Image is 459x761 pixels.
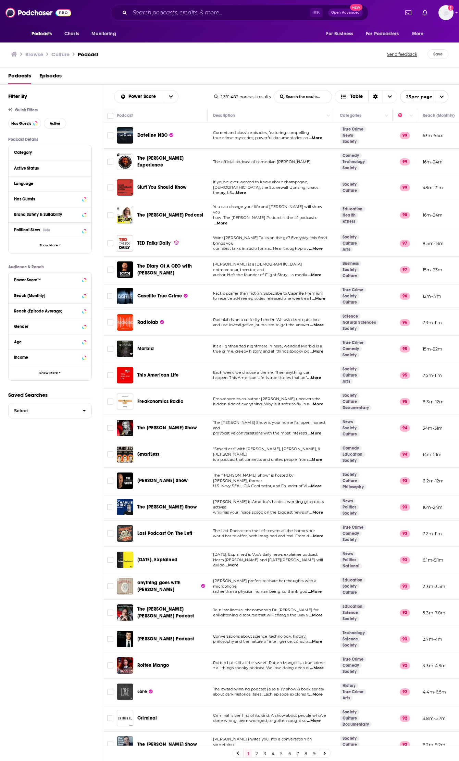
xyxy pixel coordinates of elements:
[117,472,133,489] img: Shawn Ryan Show
[117,393,133,410] a: Freakonomics Radio
[117,314,133,331] a: Radiolab
[340,604,365,609] a: Education
[107,159,113,165] span: Toggle select row
[137,636,194,642] a: [PERSON_NAME] Podcast
[340,126,366,132] a: True Crime
[14,228,40,232] span: Political Skew
[340,431,360,437] a: Culture
[213,180,308,184] span: If you've ever wanted to know about champagne,
[340,669,359,674] a: Society
[340,111,361,120] div: Categories
[39,70,62,84] span: Episodes
[340,425,359,431] a: Society
[407,27,432,40] button: open menu
[130,7,310,18] input: Search podcasts, credits, & more...
[400,212,410,219] p: 98
[324,112,333,120] button: Column Actions
[213,111,235,120] div: Description
[340,551,356,556] a: News
[340,419,356,425] a: News
[137,132,173,139] a: Dateline NBC
[117,207,133,223] a: The Mel Robbins Podcast
[137,451,160,458] a: SmartLess
[8,265,92,269] p: Audience & Reach
[117,657,133,674] img: Rotten Mango
[335,90,397,103] button: Choose View
[137,184,187,191] a: Stuff You Should Know
[420,7,430,19] a: Show notifications dropdown
[32,29,52,39] span: Podcasts
[117,235,133,251] img: TED Talks Daily
[340,715,360,721] a: Culture
[400,158,410,165] p: 99
[14,210,86,219] button: Brand Safety & Suitability
[14,355,80,360] div: Income
[117,736,133,753] img: The Ezra Klein Show
[117,499,133,515] img: The Charlie Kirk Show
[117,604,133,621] a: The Jordan B. Peterson Podcast
[117,710,133,726] a: Criminal
[117,420,133,436] a: The Megyn Kelly Show
[423,133,444,138] p: 63m-94m
[111,5,369,21] div: Search podcasts, credits, & more...
[383,112,391,120] button: Column Actions
[340,379,353,384] a: Arts
[427,49,448,59] button: Save
[340,563,362,569] a: National
[137,530,192,536] span: Last Podcast On The Left
[213,204,322,214] span: You can change your life and [PERSON_NAME] will show you
[340,320,379,325] a: Natural Sciences
[340,663,362,668] a: Comedy
[78,51,98,58] h3: Podcast
[14,353,86,361] button: Income
[14,148,86,157] button: Category
[340,139,359,144] a: Society
[117,631,133,647] img: Lex Fridman Podcast
[14,322,86,330] button: Gender
[64,29,79,39] span: Charts
[340,742,360,747] a: Culture
[340,736,359,741] a: Society
[340,537,359,542] a: Society
[213,235,327,246] span: Want [PERSON_NAME] Talks on the go? Everyday, this feed brings you
[117,127,133,144] img: Dateline NBC
[117,367,133,383] img: This American Life
[137,263,205,277] a: The Diary Of A CEO with [PERSON_NAME]
[137,478,188,483] span: [PERSON_NAME] Show
[137,319,158,325] span: Radiolab
[340,695,353,701] a: Arts
[27,27,61,40] button: open menu
[340,399,360,404] a: Culture
[340,610,361,615] a: Science
[14,306,86,315] button: Reach (Episode Average)
[8,70,31,84] a: Podcasts
[423,185,443,191] p: 48m-71m
[117,154,133,170] a: The Joe Rogan Experience
[213,135,308,140] span: true-crime mysteries, powerful documentaries an
[340,326,359,331] a: Society
[448,5,454,11] svg: Add a profile image
[117,525,133,542] img: Last Podcast On The Left
[340,656,366,662] a: True Crime
[340,557,359,563] a: Politics
[137,212,203,218] span: The [PERSON_NAME] Podcast
[117,288,133,304] img: Casefile True Crime
[137,212,203,219] a: The [PERSON_NAME] Podcast
[137,425,197,431] span: The [PERSON_NAME] Show
[137,293,188,299] a: Casefile True Crime
[340,511,359,516] a: Society
[137,184,187,190] span: Stuff You Should Know
[60,27,83,40] a: Charts
[9,408,77,413] span: Select
[340,293,359,299] a: Society
[340,372,360,378] a: Culture
[87,27,125,40] button: open menu
[350,94,363,99] span: Table
[117,552,133,568] img: Today, Explained
[11,122,31,125] span: Has Guests
[214,94,271,99] div: 1,391,482 podcast results
[340,577,365,583] a: Education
